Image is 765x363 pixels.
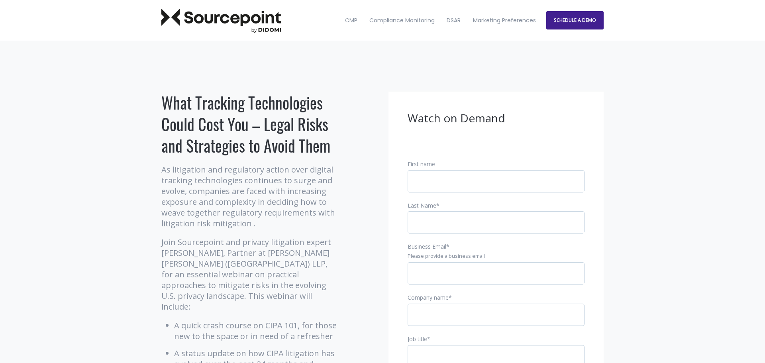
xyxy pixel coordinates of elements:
span: Last Name [408,202,436,209]
nav: Desktop navigation [339,4,541,37]
span: Job title [408,335,427,343]
span: Business Email [408,243,446,250]
span: Company name [408,294,449,301]
a: Compliance Monitoring [364,4,440,37]
h3: Watch on Demand [408,111,585,126]
li: A quick crash course on CIPA 101, for those new to the space or in need of a refresher [174,320,339,341]
legend: Please provide a business email [408,253,585,260]
a: CMP [339,4,362,37]
a: Marketing Preferences [467,4,541,37]
span: First name [408,160,435,168]
h1: What Tracking Technologies Could Cost You – Legal Risks and Strategies to Avoid Them [161,92,339,156]
a: DSAR [441,4,466,37]
a: SCHEDULE A DEMO [546,11,604,29]
p: As litigation and regulatory action over digital tracking technologies continues to surge and evo... [161,164,339,229]
img: Sourcepoint Logo Dark [161,8,281,33]
p: Join Sourcepoint and privacy litigation expert [PERSON_NAME], Partner at [PERSON_NAME] [PERSON_NA... [161,237,339,312]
